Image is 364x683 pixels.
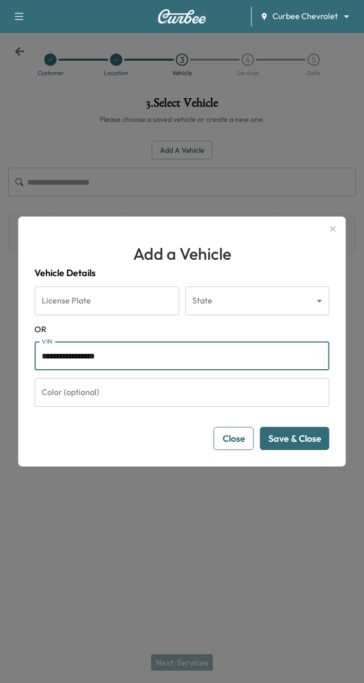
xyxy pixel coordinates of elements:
h1: Add a Vehicle [34,241,329,266]
span: OR [34,323,329,335]
label: VIN [42,337,52,346]
h4: Vehicle Details [34,266,329,280]
img: Curbee Logo [157,9,207,24]
button: Close [214,427,254,450]
span: Curbee Chevrolet [272,10,338,22]
button: Save & Close [260,427,330,450]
